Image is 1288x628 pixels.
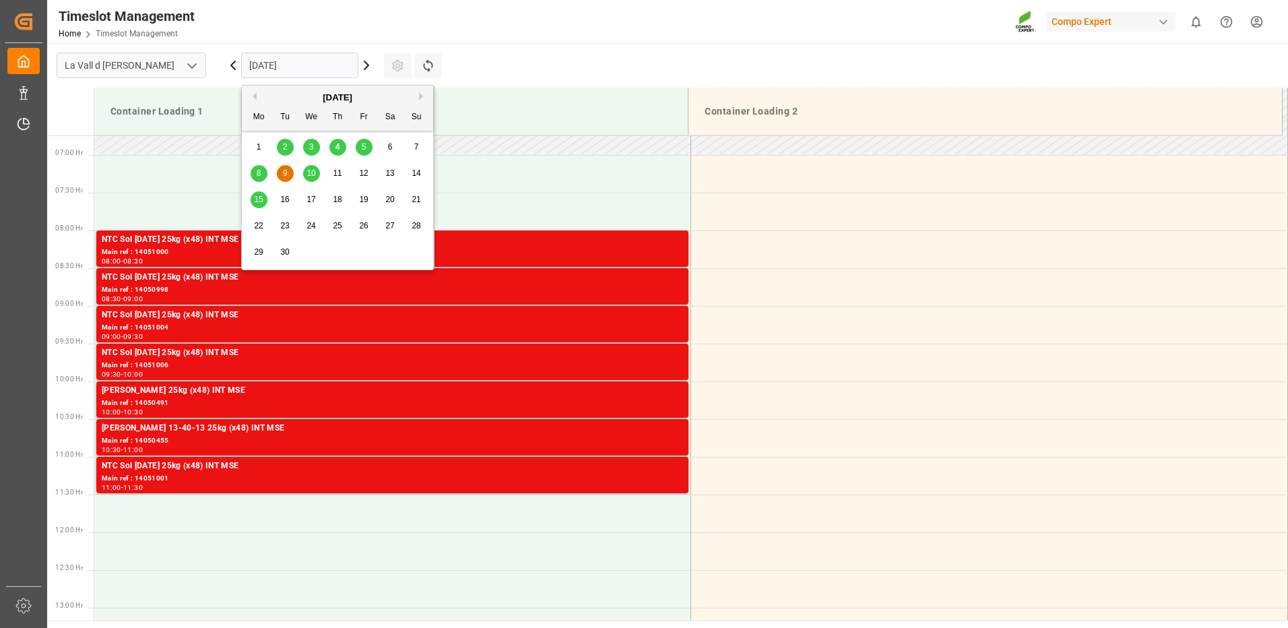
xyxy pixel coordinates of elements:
[388,142,393,152] span: 6
[121,447,123,453] div: -
[59,29,81,38] a: Home
[102,247,683,258] div: Main ref : 14051000
[356,191,373,208] div: Choose Friday, September 19th, 2025
[254,247,263,257] span: 29
[242,91,433,104] div: [DATE]
[303,139,320,156] div: Choose Wednesday, September 3rd, 2025
[329,139,346,156] div: Choose Thursday, September 4th, 2025
[102,309,683,322] div: NTC Sol [DATE] 25kg (x48) INT MSE
[333,195,342,204] span: 18
[123,409,143,415] div: 10:30
[303,191,320,208] div: Choose Wednesday, September 17th, 2025
[303,109,320,126] div: We
[102,484,121,491] div: 11:00
[419,92,427,100] button: Next Month
[249,92,257,100] button: Previous Month
[257,168,261,178] span: 8
[251,139,267,156] div: Choose Monday, September 1st, 2025
[356,218,373,234] div: Choose Friday, September 26th, 2025
[55,262,83,270] span: 08:30 Hr
[408,139,425,156] div: Choose Sunday, September 7th, 2025
[359,168,368,178] span: 12
[55,375,83,383] span: 10:00 Hr
[102,322,683,334] div: Main ref : 14051004
[102,409,121,415] div: 10:00
[277,165,294,182] div: Choose Tuesday, September 9th, 2025
[1181,7,1211,37] button: show 0 new notifications
[412,168,420,178] span: 14
[251,218,267,234] div: Choose Monday, September 22nd, 2025
[55,451,83,458] span: 11:00 Hr
[102,371,121,377] div: 09:30
[102,360,683,371] div: Main ref : 14051006
[257,142,261,152] span: 1
[362,142,366,152] span: 5
[307,168,315,178] span: 10
[280,195,289,204] span: 16
[121,334,123,340] div: -
[55,187,83,194] span: 07:30 Hr
[309,142,314,152] span: 3
[55,564,83,571] span: 12:30 Hr
[412,195,420,204] span: 21
[102,271,683,284] div: NTC Sol [DATE] 25kg (x48) INT MSE
[246,134,430,265] div: month 2025-09
[55,224,83,232] span: 08:00 Hr
[329,109,346,126] div: Th
[123,258,143,264] div: 08:30
[121,484,123,491] div: -
[102,398,683,409] div: Main ref : 14050491
[181,55,201,76] button: open menu
[412,221,420,230] span: 28
[280,247,289,257] span: 30
[382,218,399,234] div: Choose Saturday, September 27th, 2025
[1046,12,1176,32] div: Compo Expert
[55,602,83,609] span: 13:00 Hr
[385,168,394,178] span: 13
[408,191,425,208] div: Choose Sunday, September 21st, 2025
[123,334,143,340] div: 09:30
[55,413,83,420] span: 10:30 Hr
[102,422,683,435] div: [PERSON_NAME] 13-40-13 25kg (x48) INT MSE
[356,139,373,156] div: Choose Friday, September 5th, 2025
[121,409,123,415] div: -
[55,338,83,345] span: 09:30 Hr
[333,168,342,178] span: 11
[408,109,425,126] div: Su
[277,139,294,156] div: Choose Tuesday, September 2nd, 2025
[121,258,123,264] div: -
[1046,9,1181,34] button: Compo Expert
[251,109,267,126] div: Mo
[277,244,294,261] div: Choose Tuesday, September 30th, 2025
[329,165,346,182] div: Choose Thursday, September 11th, 2025
[307,221,315,230] span: 24
[283,142,288,152] span: 2
[385,221,394,230] span: 27
[382,139,399,156] div: Choose Saturday, September 6th, 2025
[408,218,425,234] div: Choose Sunday, September 28th, 2025
[1211,7,1242,37] button: Help Center
[414,142,419,152] span: 7
[102,460,683,473] div: NTC Sol [DATE] 25kg (x48) INT MSE
[123,371,143,377] div: 10:00
[241,53,358,78] input: DD.MM.YYYY
[102,334,121,340] div: 09:00
[382,109,399,126] div: Sa
[329,191,346,208] div: Choose Thursday, September 18th, 2025
[102,473,683,484] div: Main ref : 14051001
[251,165,267,182] div: Choose Monday, September 8th, 2025
[55,489,83,496] span: 11:30 Hr
[699,99,1271,124] div: Container Loading 2
[277,218,294,234] div: Choose Tuesday, September 23rd, 2025
[333,221,342,230] span: 25
[102,284,683,296] div: Main ref : 14050998
[356,165,373,182] div: Choose Friday, September 12th, 2025
[251,244,267,261] div: Choose Monday, September 29th, 2025
[57,53,206,78] input: Type to search/select
[385,195,394,204] span: 20
[335,142,340,152] span: 4
[254,221,263,230] span: 22
[329,218,346,234] div: Choose Thursday, September 25th, 2025
[382,165,399,182] div: Choose Saturday, September 13th, 2025
[356,109,373,126] div: Fr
